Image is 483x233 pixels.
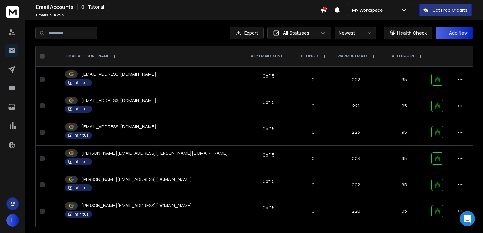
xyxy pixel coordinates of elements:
td: 95 [381,146,428,172]
p: 0 [299,103,328,109]
p: Infinitus [74,185,88,191]
td: 220 [332,198,381,224]
p: [EMAIL_ADDRESS][DOMAIN_NAME] [81,97,156,104]
p: Infinitus [74,159,88,164]
button: L [6,214,19,227]
div: 0 of 15 [263,178,274,184]
div: 0 of 15 [263,99,274,106]
p: [EMAIL_ADDRESS][DOMAIN_NAME] [81,124,156,130]
button: Get Free Credits [419,4,472,16]
td: 223 [332,119,381,146]
p: Get Free Credits [432,7,467,13]
p: My Workspace [352,7,385,13]
td: 222 [332,67,381,93]
p: [EMAIL_ADDRESS][DOMAIN_NAME] [81,71,156,77]
p: [PERSON_NAME][EMAIL_ADDRESS][DOMAIN_NAME] [81,176,192,183]
div: 0 of 15 [263,73,274,79]
td: 95 [381,198,428,224]
div: 0 of 15 [263,126,274,132]
p: 0 [299,76,328,83]
td: 95 [381,119,428,146]
p: Emails : [36,13,64,18]
div: EMAIL ACCOUNT NAME [66,54,116,59]
p: Infinitus [74,80,88,85]
div: Open Intercom Messenger [460,211,475,226]
button: Health Check [384,27,432,39]
div: Email Accounts [36,3,320,11]
p: [PERSON_NAME][EMAIL_ADDRESS][PERSON_NAME][DOMAIN_NAME] [81,150,228,156]
td: 222 [332,172,381,198]
p: Infinitus [74,107,88,112]
span: 50 / 293 [50,12,64,18]
button: Tutorial [77,3,108,11]
p: Infinitus [74,212,88,217]
div: 0 of 15 [263,152,274,158]
td: 95 [381,172,428,198]
p: HEALTH SCORE [387,54,415,59]
p: 0 [299,182,328,188]
p: 0 [299,208,328,214]
td: 223 [332,146,381,172]
button: Export [230,27,264,39]
p: Health Check [397,30,427,36]
td: 95 [381,67,428,93]
td: 95 [381,93,428,119]
p: WARMUP EMAILS [338,54,368,59]
p: DAILY EMAILS SENT [248,54,283,59]
td: 221 [332,93,381,119]
button: Newest [335,27,376,39]
p: BOUNCES [301,54,319,59]
button: Add New [436,27,473,39]
p: Infinitus [74,133,88,138]
p: 0 [299,129,328,135]
p: [PERSON_NAME][EMAIL_ADDRESS][DOMAIN_NAME] [81,203,192,209]
p: All Statuses [283,30,318,36]
p: 0 [299,155,328,162]
div: 0 of 15 [263,204,274,211]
